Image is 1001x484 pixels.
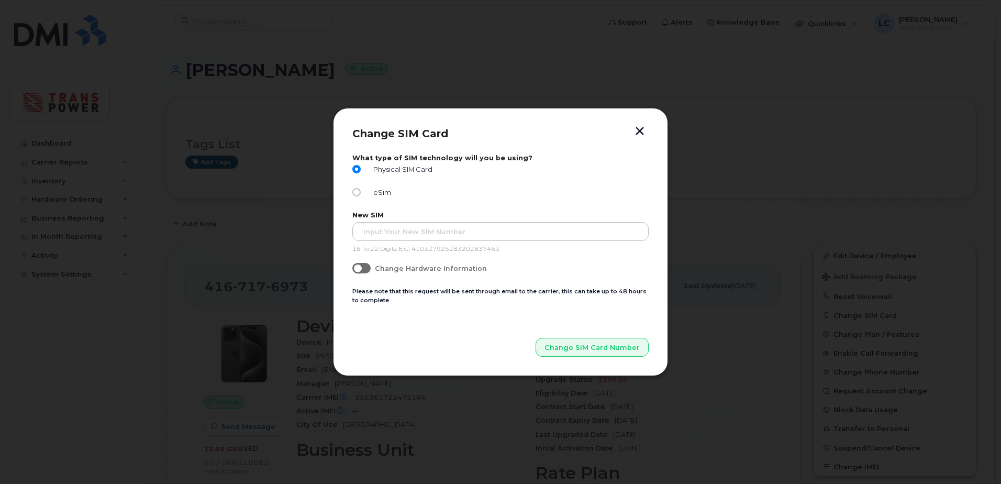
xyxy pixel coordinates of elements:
span: Change Hardware Information [375,265,487,272]
span: Change SIM Card [352,127,448,140]
input: Change Hardware Information [352,263,361,271]
label: New SIM [352,211,649,219]
input: Input Your New SIM Number [352,222,649,241]
span: eSim [369,189,391,196]
label: What type of SIM technology will you be using? [352,154,649,162]
button: Change SIM Card Number [536,338,649,357]
span: Physical SIM Card [369,166,432,173]
p: 18 To 22 Digits, E.G. 410327925283202837463 [352,245,649,254]
input: Physical SIM Card [352,165,361,173]
input: eSim [352,188,361,196]
span: Change SIM Card Number [544,343,640,353]
small: Please note that this request will be sent through email to the carrier, this can take up to 48 h... [352,288,647,304]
